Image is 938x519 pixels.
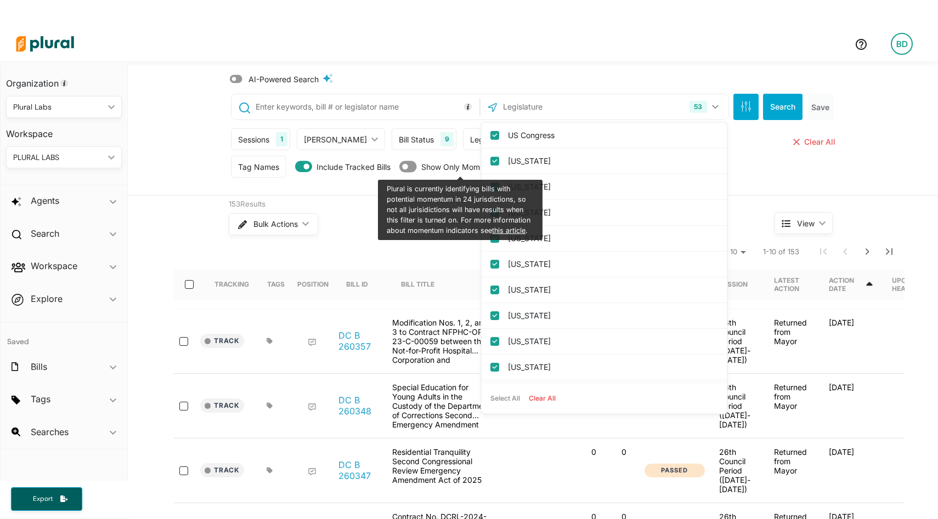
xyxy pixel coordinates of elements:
h2: Tags [31,393,50,405]
div: 1 [276,132,287,146]
label: [US_STATE] [508,204,716,221]
button: Track [200,463,244,477]
iframe: Intercom live chat [901,482,927,508]
h2: Explore [31,293,63,305]
button: 53 [685,96,725,117]
div: Plural is currently identifying bills with potential momentum in 24 jurisdictions, so not all jur... [378,180,543,240]
button: Bulk Actions [229,213,318,235]
div: Add Position Statement [308,467,317,476]
img: Logo for Plural [7,25,83,63]
div: Bill Title [401,269,444,300]
div: Returned from Mayor [765,447,820,494]
label: [US_STATE] [508,230,716,247]
div: Position [297,269,329,300]
div: Tags [267,269,285,300]
input: Enter keywords, bill # or legislator name [255,96,477,117]
span: Search Filters [741,101,751,110]
label: [US_STATE] [508,153,716,169]
div: 26th Council Period ([DATE]-[DATE]) [719,447,756,494]
div: Residential Tranquility Second Congressional Review Emergency Amendment Act of 2025 [387,447,496,494]
div: 153 Results [229,199,733,210]
span: AI-Powered Search [248,73,319,85]
h2: Agents [31,195,59,207]
div: Legislative Type [470,134,529,145]
label: [US_STATE] [508,282,716,298]
label: [US_STATE] [508,256,716,272]
div: Session [719,269,758,300]
div: Returned from Mayor [765,318,820,364]
div: [PERSON_NAME] [304,134,367,145]
div: Tooltip anchor [59,78,69,88]
h2: Workspace [31,260,77,272]
div: Bill ID [346,280,368,288]
h2: Search [31,227,59,239]
div: Add Position Statement [308,338,317,347]
div: Add tags [267,467,273,474]
span: View [797,218,815,229]
button: Track [200,398,244,413]
h2: Bills [31,361,47,373]
label: [US_STATE] [508,333,716,350]
span: Include Tracked Bills [317,161,391,173]
div: Sessions [238,134,269,145]
button: Clear All [524,390,560,407]
div: Action Date [829,269,874,300]
div: Tag Names [238,161,279,173]
div: Bill Title [401,280,434,288]
span: Show Only Momentum Bills [421,161,518,173]
button: Clear All [791,128,838,156]
h4: Saved [1,323,127,350]
input: Legislature [502,96,619,117]
div: Add Position Statement [308,403,317,412]
label: US Congress [508,127,716,144]
h3: Organization [6,67,122,92]
div: Tracking [214,280,249,288]
div: Modification Nos. 1, 2, and 3 to Contract NFPHC-OPS-23-C-00059 between the Not-for-Profit Hospita... [387,318,496,364]
input: select-row-state-dc-26-b260347 [179,466,188,475]
div: 9 [440,132,454,146]
p: 0 [613,447,635,457]
div: Tags [267,280,285,288]
div: Bill ID [346,269,378,300]
span: Export [25,494,60,504]
div: Action Date [829,276,864,293]
h3: Workspace [6,118,122,142]
div: [DATE] [820,318,883,364]
div: [DATE] [820,383,883,429]
button: Select All [486,390,524,407]
a: DC B 260357 [338,330,380,352]
div: Latest Action [774,276,811,293]
button: First Page [812,241,834,263]
input: select-row-state-dc-26-b260357 [179,337,188,346]
div: 53 [690,101,707,113]
h2: Searches [31,426,69,438]
div: Tooltip anchor [463,102,473,112]
span: 1-10 of 153 [763,247,799,258]
p: 0 [583,447,604,457]
div: PLURAL LABS [13,152,104,163]
div: Plural Labs [13,101,104,113]
div: Add tags [267,338,273,344]
div: Returned from Mayor [765,383,820,429]
button: Previous Page [834,241,856,263]
button: Passed [645,464,705,477]
a: DC B 260348 [338,395,380,417]
button: Track [200,334,244,348]
div: 26th Council Period ([DATE]-[DATE]) [719,318,756,364]
div: Latest Action [774,269,811,300]
label: [US_STATE] [508,307,716,324]
label: [US_STATE] [508,179,716,195]
a: BD [882,28,922,59]
div: 26th Council Period ([DATE]-[DATE]) [719,383,756,429]
input: select-row-state-dc-26-b260348 [179,402,188,410]
button: Export [11,487,82,511]
a: DC B 260347 [338,459,380,481]
div: Bill Status [399,134,434,145]
div: Session [719,280,748,288]
div: [DATE] [820,447,883,494]
label: [US_STATE] [508,359,716,375]
a: this article [492,226,525,235]
button: Next Page [856,241,878,263]
div: BD [891,33,913,55]
div: Tracking [214,269,249,300]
